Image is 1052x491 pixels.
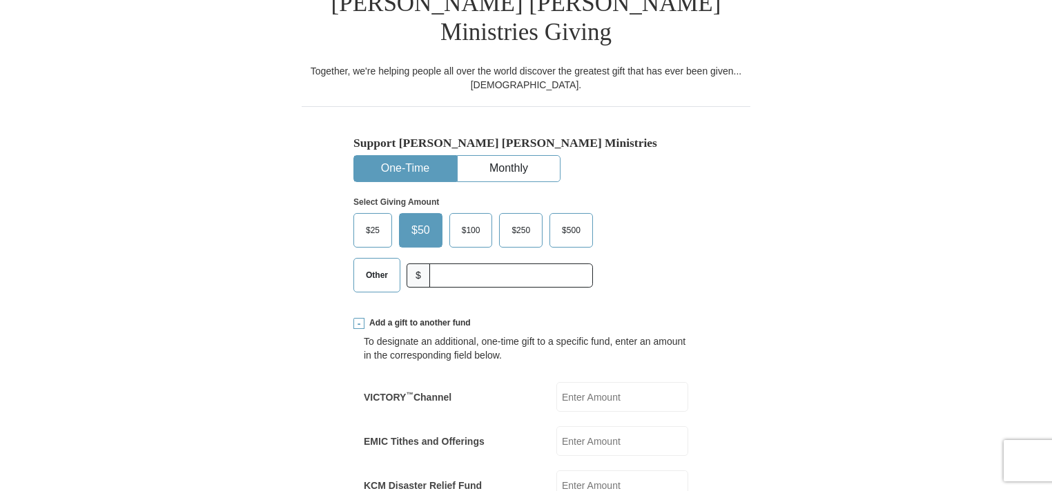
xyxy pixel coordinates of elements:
button: One-Time [354,156,456,181]
span: Add a gift to another fund [364,317,471,329]
span: $500 [555,220,587,241]
label: VICTORY Channel [364,390,451,404]
strong: Select Giving Amount [353,197,439,207]
span: $50 [405,220,437,241]
input: Enter Amount [556,382,688,412]
span: $25 [359,220,387,241]
button: Monthly [458,156,560,181]
span: Other [359,265,395,285]
input: Enter Amount [556,426,688,456]
div: To designate an additional, one-time gift to a specific fund, enter an amount in the correspondin... [364,334,688,362]
span: $ [407,263,430,288]
label: EMIC Tithes and Offerings [364,434,485,448]
span: $250 [505,220,537,241]
input: Other Amount [429,263,593,288]
h5: Support [PERSON_NAME] [PERSON_NAME] Ministries [353,136,699,150]
div: Together, we're helping people all over the world discover the greatest gift that has ever been g... [302,64,750,92]
sup: ™ [406,390,413,399]
span: $100 [455,220,487,241]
